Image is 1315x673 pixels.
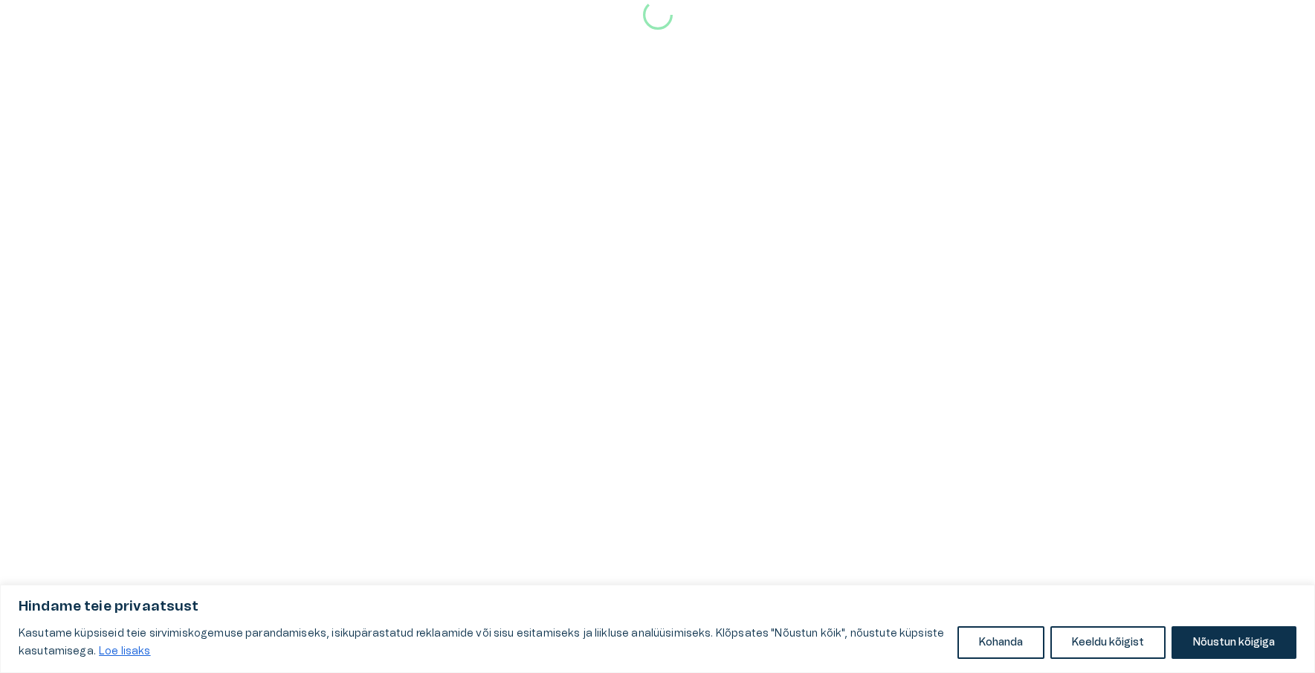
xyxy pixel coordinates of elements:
button: Kohanda [957,626,1044,659]
button: Keeldu kõigist [1050,626,1166,659]
p: Kasutame küpsiseid teie sirvimiskogemuse parandamiseks, isikupärastatud reklaamide või sisu esita... [19,625,946,660]
p: Hindame teie privaatsust [19,598,1296,616]
button: Nõustun kõigiga [1172,626,1296,659]
a: Loe lisaks [98,646,152,657]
